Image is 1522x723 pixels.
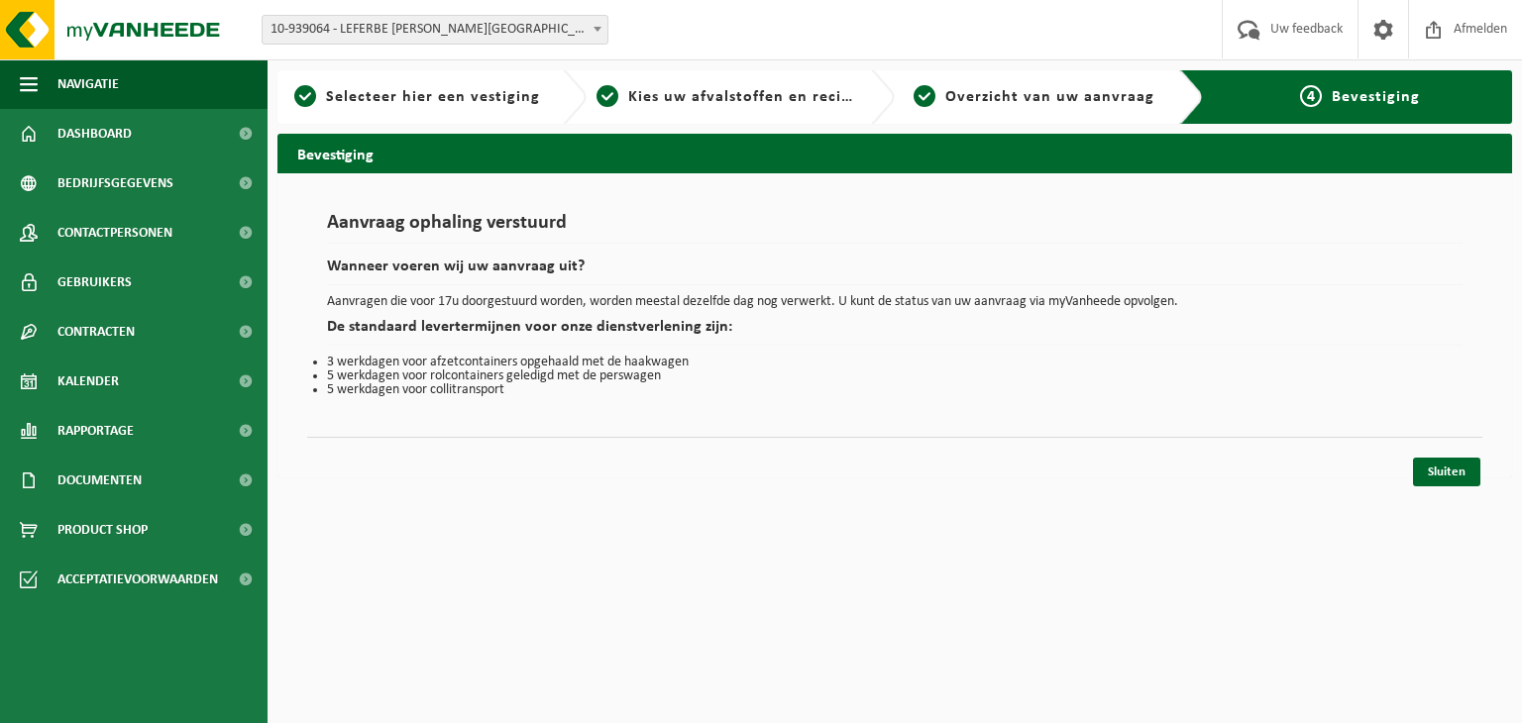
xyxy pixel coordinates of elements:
span: Documenten [57,456,142,505]
span: Selecteer hier een vestiging [326,89,540,105]
span: Kies uw afvalstoffen en recipiënten [628,89,901,105]
span: Dashboard [57,109,132,158]
span: 2 [597,85,618,107]
a: 3Overzicht van uw aanvraag [905,85,1164,109]
h1: Aanvraag ophaling verstuurd [327,213,1463,244]
span: Rapportage [57,406,134,456]
span: Gebruikers [57,258,132,307]
li: 5 werkdagen voor rolcontainers geledigd met de perswagen [327,369,1463,383]
span: Overzicht van uw aanvraag [945,89,1154,105]
span: 1 [294,85,316,107]
span: 4 [1300,85,1322,107]
li: 5 werkdagen voor collitransport [327,383,1463,397]
h2: Bevestiging [277,134,1512,172]
span: 10-939064 - LEFERBE DOMINIQUE - VISSERSHOVEKE - OOSTROZEBEKE [263,16,607,44]
span: 3 [914,85,935,107]
span: Kalender [57,357,119,406]
span: Navigatie [57,59,119,109]
li: 3 werkdagen voor afzetcontainers opgehaald met de haakwagen [327,356,1463,369]
span: Contactpersonen [57,208,172,258]
h2: Wanneer voeren wij uw aanvraag uit? [327,258,1463,285]
span: Bedrijfsgegevens [57,158,173,208]
h2: De standaard levertermijnen voor onze dienstverlening zijn: [327,319,1463,346]
span: Product Shop [57,505,148,555]
a: 2Kies uw afvalstoffen en recipiënten [597,85,856,109]
span: 10-939064 - LEFERBE DOMINIQUE - VISSERSHOVEKE - OOSTROZEBEKE [262,15,608,45]
a: Sluiten [1413,458,1480,486]
span: Contracten [57,307,135,357]
span: Bevestiging [1332,89,1420,105]
p: Aanvragen die voor 17u doorgestuurd worden, worden meestal dezelfde dag nog verwerkt. U kunt de s... [327,295,1463,309]
span: Acceptatievoorwaarden [57,555,218,604]
a: 1Selecteer hier een vestiging [287,85,547,109]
